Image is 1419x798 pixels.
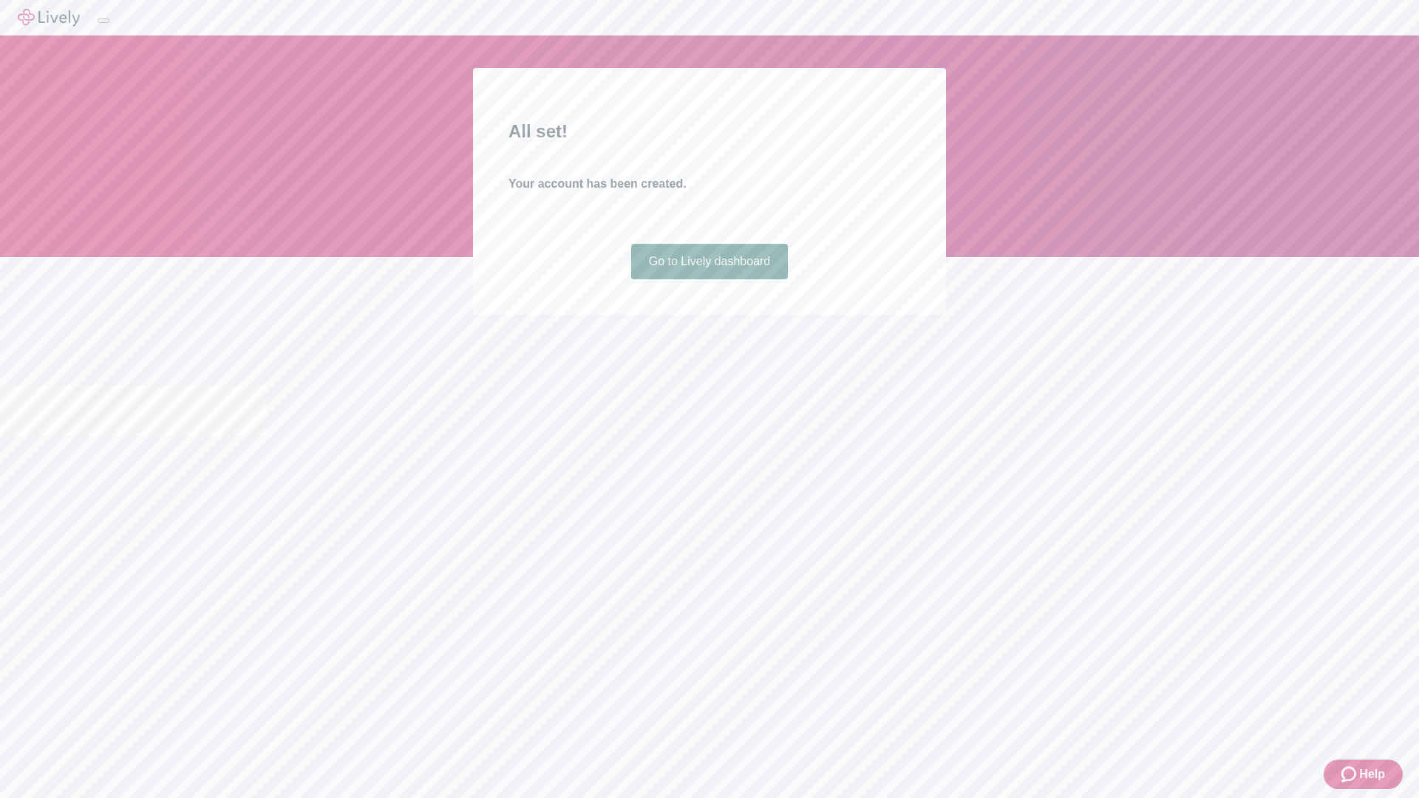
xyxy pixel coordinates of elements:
[631,244,789,279] a: Go to Lively dashboard
[18,9,80,27] img: Lively
[98,18,109,23] button: Log out
[508,175,911,193] h4: Your account has been created.
[1341,765,1359,783] svg: Zendesk support icon
[1324,760,1403,789] button: Zendesk support iconHelp
[508,118,911,145] h2: All set!
[1359,765,1385,783] span: Help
